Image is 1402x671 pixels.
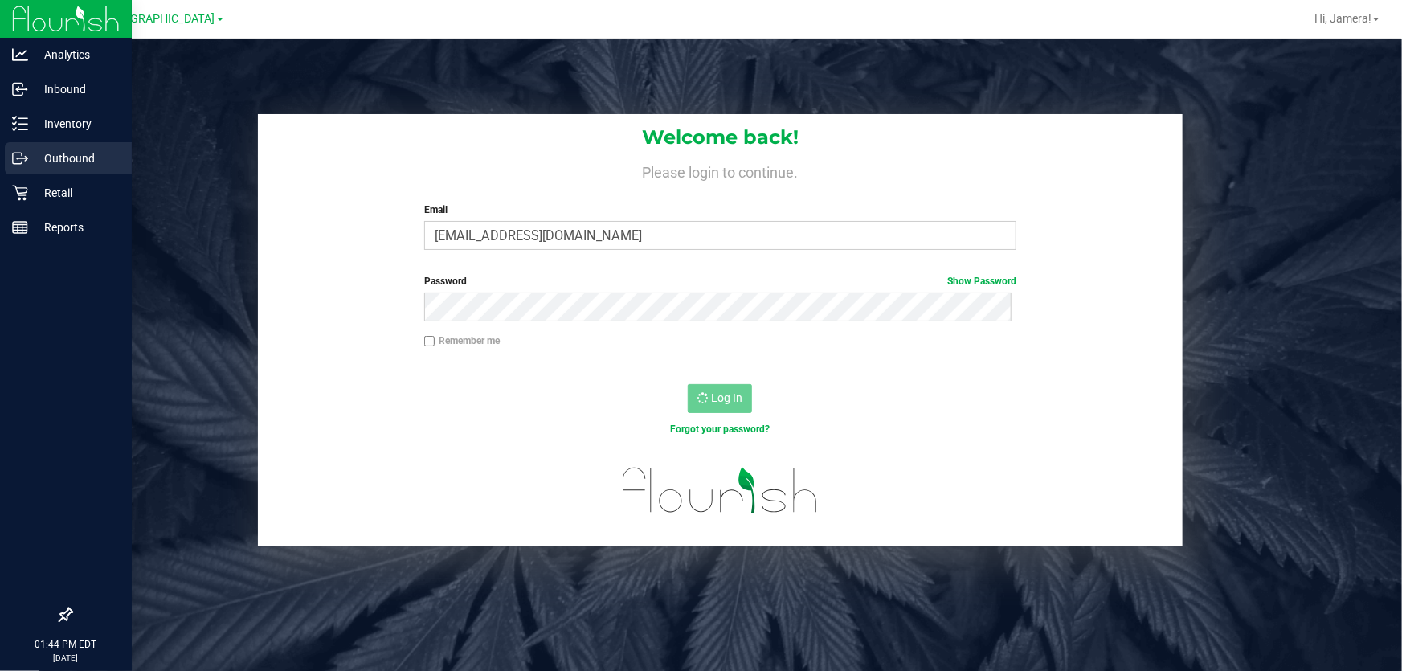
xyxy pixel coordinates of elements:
h4: Please login to continue. [258,161,1183,180]
label: Email [424,203,1017,217]
a: Show Password [947,276,1016,287]
inline-svg: Analytics [12,47,28,63]
label: Remember me [424,333,500,348]
button: Log In [688,384,752,413]
span: Hi, Jamera! [1314,12,1371,25]
p: Reports [28,218,125,237]
input: Remember me [424,336,435,347]
inline-svg: Retail [12,185,28,201]
inline-svg: Inbound [12,81,28,97]
inline-svg: Outbound [12,150,28,166]
p: 01:44 PM EDT [7,637,125,652]
img: flourish_logo.svg [605,453,836,528]
p: Outbound [28,149,125,168]
span: Log In [711,391,742,404]
inline-svg: Reports [12,219,28,235]
p: Analytics [28,45,125,64]
span: Password [424,276,467,287]
a: Forgot your password? [670,423,770,435]
p: [DATE] [7,652,125,664]
p: Inbound [28,80,125,99]
h1: Welcome back! [258,127,1183,148]
p: Inventory [28,114,125,133]
span: [GEOGRAPHIC_DATA] [105,12,215,26]
p: Retail [28,183,125,203]
inline-svg: Inventory [12,116,28,132]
